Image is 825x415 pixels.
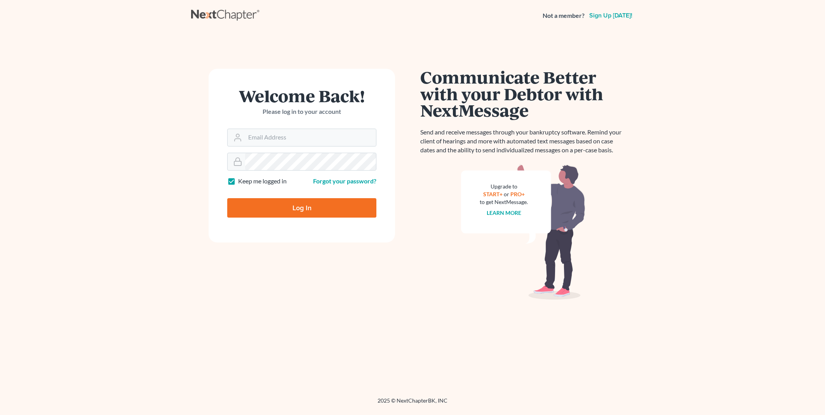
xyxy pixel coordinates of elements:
[487,209,521,216] a: Learn more
[543,11,585,20] strong: Not a member?
[191,397,634,411] div: 2025 © NextChapterBK, INC
[420,69,626,119] h1: Communicate Better with your Debtor with NextMessage
[483,191,503,197] a: START+
[510,191,525,197] a: PRO+
[227,87,376,104] h1: Welcome Back!
[461,164,585,300] img: nextmessage_bg-59042aed3d76b12b5cd301f8e5b87938c9018125f34e5fa2b7a6b67550977c72.svg
[227,107,376,116] p: Please log in to your account
[504,191,509,197] span: or
[227,198,376,218] input: Log In
[480,183,528,190] div: Upgrade to
[313,177,376,185] a: Forgot your password?
[238,177,287,186] label: Keep me logged in
[588,12,634,19] a: Sign up [DATE]!
[480,198,528,206] div: to get NextMessage.
[420,128,626,155] p: Send and receive messages through your bankruptcy software. Remind your client of hearings and mo...
[245,129,376,146] input: Email Address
